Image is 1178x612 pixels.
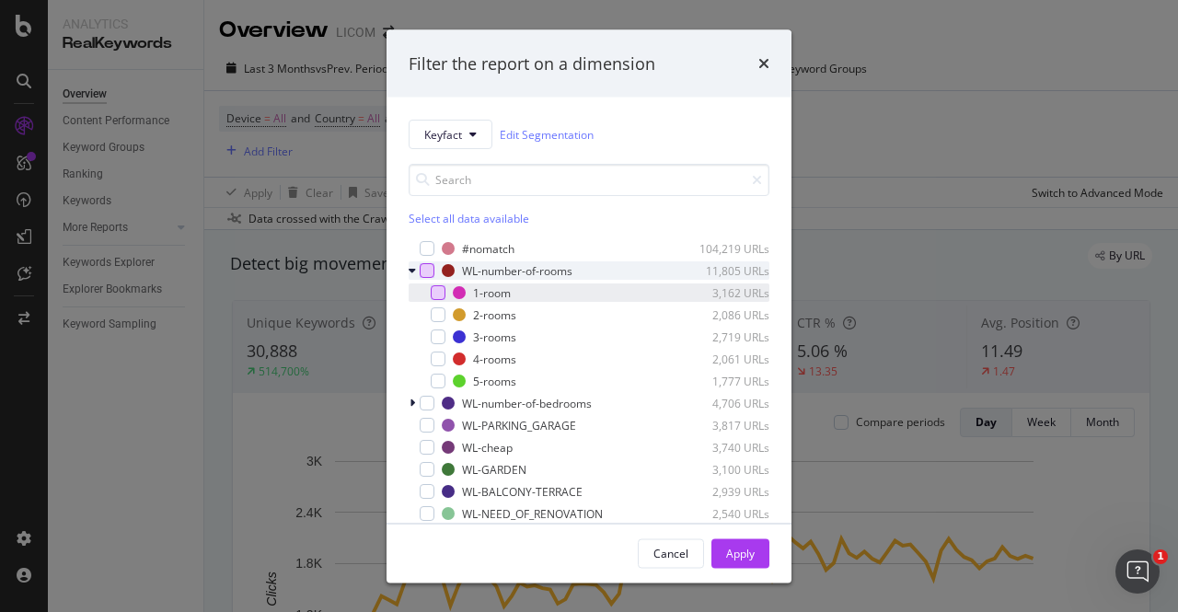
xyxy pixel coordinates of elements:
div: 11,805 URLs [679,262,769,278]
input: Search [409,164,769,196]
div: 2,086 URLs [679,306,769,322]
div: WL-PARKING_GARAGE [462,417,576,433]
div: 3,162 URLs [679,284,769,300]
div: 4,706 URLs [679,395,769,410]
div: Apply [726,545,755,560]
button: Apply [711,538,769,568]
div: #nomatch [462,240,514,256]
div: 3,100 URLs [679,461,769,477]
div: 2-rooms [473,306,516,322]
div: 4-rooms [473,351,516,366]
div: WL-number-of-rooms [462,262,572,278]
div: 5-rooms [473,373,516,388]
div: WL-number-of-bedrooms [462,395,592,410]
div: Filter the report on a dimension [409,52,655,75]
div: 2,540 URLs [679,505,769,521]
div: times [758,52,769,75]
div: 2,939 URLs [679,483,769,499]
span: Keyfact [424,126,462,142]
div: Select all data available [409,211,769,226]
div: 104,219 URLs [679,240,769,256]
div: 1,777 URLs [679,373,769,388]
div: 1-room [473,284,511,300]
a: Edit Segmentation [500,124,594,144]
div: WL-cheap [462,439,513,455]
div: WL-NEED_OF_RENOVATION [462,505,603,521]
div: 3,817 URLs [679,417,769,433]
button: Keyfact [409,120,492,149]
span: 1 [1153,549,1168,564]
div: 3,740 URLs [679,439,769,455]
div: modal [387,29,791,583]
div: 2,719 URLs [679,329,769,344]
div: WL-BALCONY-TERRACE [462,483,583,499]
iframe: Intercom live chat [1115,549,1160,594]
div: WL-GARDEN [462,461,526,477]
button: Cancel [638,538,704,568]
div: 3-rooms [473,329,516,344]
div: 2,061 URLs [679,351,769,366]
div: Cancel [653,545,688,560]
